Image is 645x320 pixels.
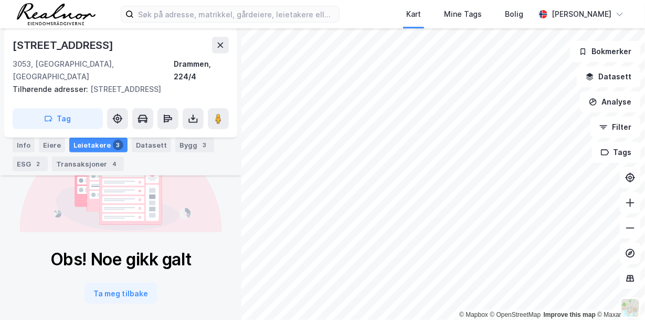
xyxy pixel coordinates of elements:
div: Mine Tags [444,8,482,20]
div: [STREET_ADDRESS] [13,37,115,54]
div: Transaksjoner [52,157,124,171]
img: realnor-logo.934646d98de889bb5806.png [17,3,96,25]
button: Filter [590,117,641,138]
button: Ta meg tilbake [84,283,157,304]
a: Mapbox [459,311,488,318]
div: 4 [109,159,120,169]
button: Analyse [580,91,641,112]
div: Obs! Noe gikk galt [50,249,192,270]
div: 3 [199,140,210,150]
iframe: Chat Widget [593,270,645,320]
div: Info [13,138,35,152]
div: Kontrollprogram for chat [593,270,645,320]
input: Søk på adresse, matrikkel, gårdeiere, leietakere eller personer [134,6,339,22]
button: Tag [13,108,103,129]
div: Eiere [39,138,65,152]
div: 2 [33,159,44,169]
div: Kart [406,8,421,20]
div: ESG [13,157,48,171]
div: [PERSON_NAME] [552,8,611,20]
button: Datasett [577,66,641,87]
span: Tilhørende adresser: [13,85,90,94]
button: Bokmerker [570,41,641,62]
div: Leietakere [69,138,128,152]
div: Bygg [175,138,214,152]
div: Datasett [132,138,171,152]
div: Drammen, 224/4 [174,58,229,83]
button: Tags [592,142,641,163]
div: Bolig [505,8,523,20]
div: 3053, [GEOGRAPHIC_DATA], [GEOGRAPHIC_DATA] [13,58,174,83]
a: OpenStreetMap [490,311,541,318]
div: 3 [113,140,123,150]
div: [STREET_ADDRESS] [13,83,220,96]
a: Improve this map [544,311,596,318]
